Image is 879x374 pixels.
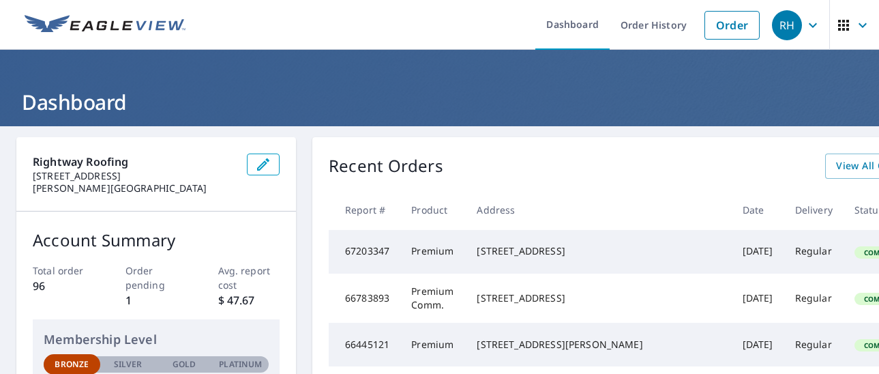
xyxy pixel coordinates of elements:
[25,15,185,35] img: EV Logo
[784,230,844,274] td: Regular
[33,182,236,195] p: [PERSON_NAME][GEOGRAPHIC_DATA]
[477,244,720,258] div: [STREET_ADDRESS]
[732,190,784,230] th: Date
[33,228,280,253] p: Account Summary
[329,154,443,179] p: Recent Orders
[732,274,784,323] td: [DATE]
[125,263,188,292] p: Order pending
[218,263,280,292] p: Avg. report cost
[477,338,720,351] div: [STREET_ADDRESS][PERSON_NAME]
[400,274,466,323] td: Premium Comm.
[55,358,89,371] p: Bronze
[784,274,844,323] td: Regular
[125,292,188,308] p: 1
[732,323,784,366] td: [DATE]
[400,323,466,366] td: Premium
[219,358,262,371] p: Platinum
[16,88,863,116] h1: Dashboard
[33,263,95,278] p: Total order
[173,358,196,371] p: Gold
[772,10,802,40] div: RH
[477,291,720,305] div: [STREET_ADDRESS]
[218,292,280,308] p: $ 47.67
[466,190,731,230] th: Address
[33,170,236,182] p: [STREET_ADDRESS]
[329,274,400,323] td: 66783893
[784,190,844,230] th: Delivery
[732,230,784,274] td: [DATE]
[114,358,143,371] p: Silver
[44,330,269,349] p: Membership Level
[33,278,95,294] p: 96
[329,190,400,230] th: Report #
[329,323,400,366] td: 66445121
[400,190,466,230] th: Product
[329,230,400,274] td: 67203347
[704,11,760,40] a: Order
[400,230,466,274] td: Premium
[33,154,236,170] p: Rightway Roofing
[784,323,844,366] td: Regular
